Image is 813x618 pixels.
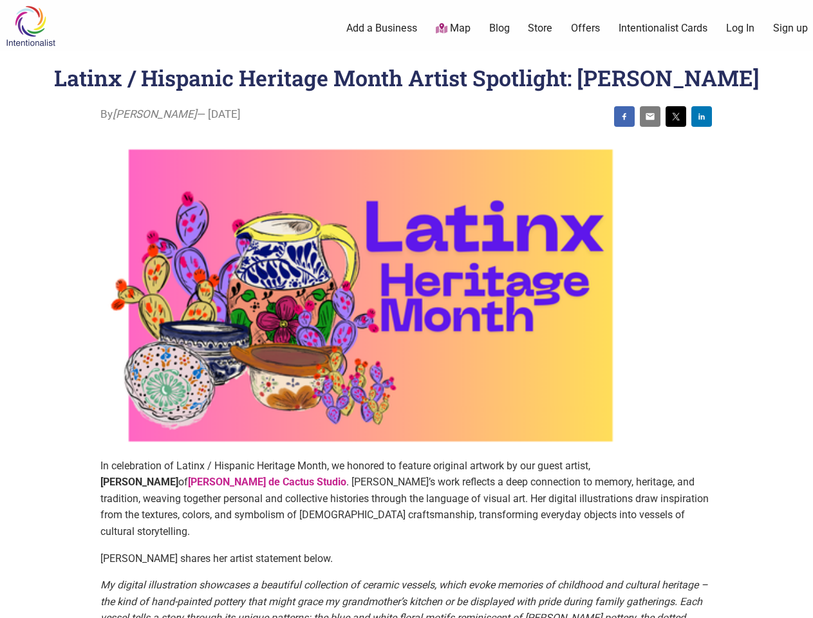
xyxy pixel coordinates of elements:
a: Add a Business [346,21,417,35]
p: [PERSON_NAME] shares her artist statement below. [100,550,712,567]
img: facebook sharing button [619,111,630,122]
a: Blog [489,21,510,35]
a: Map [436,21,471,36]
img: email sharing button [645,111,655,122]
strong: [PERSON_NAME] [100,476,178,488]
a: Offers [571,21,600,35]
a: Store [528,21,552,35]
a: Log In [726,21,754,35]
span: By — [DATE] [100,106,241,123]
h1: Latinx / Hispanic Heritage Month Artist Spotlight: [PERSON_NAME] [54,63,760,92]
a: [PERSON_NAME] de Cactus Studio [188,476,346,488]
a: Sign up [773,21,808,35]
i: [PERSON_NAME] [113,108,197,120]
p: In celebration of Latinx / Hispanic Heritage Month, we honored to feature original artwork by our... [100,458,712,540]
a: Intentionalist Cards [619,21,707,35]
img: linkedin sharing button [696,111,707,122]
img: twitter sharing button [671,111,681,122]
